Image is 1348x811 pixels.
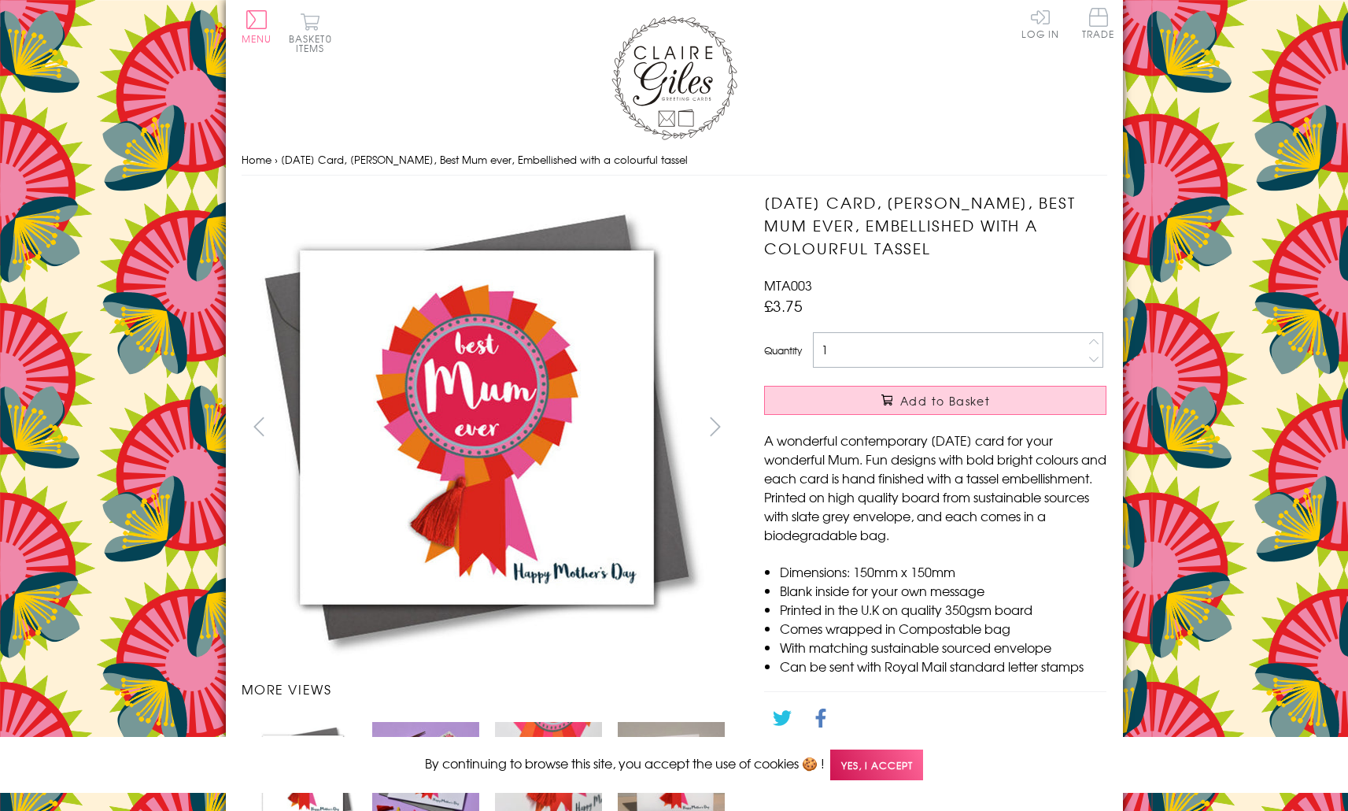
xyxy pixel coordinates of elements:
[780,581,1106,600] li: Blank inside for your own message
[242,31,272,46] span: Menu
[1021,8,1059,39] a: Log In
[296,31,332,55] span: 0 items
[764,191,1106,259] h1: [DATE] Card, [PERSON_NAME], Best Mum ever, Embellished with a colourful tassel
[611,16,737,140] img: Claire Giles Greetings Cards
[1082,8,1115,39] span: Trade
[780,562,1106,581] li: Dimensions: 150mm x 150mm
[275,152,278,167] span: ›
[900,393,990,409] span: Add to Basket
[764,276,812,294] span: MTA003
[242,409,277,444] button: prev
[764,431,1106,544] p: A wonderful contemporary [DATE] card for your wonderful Mum. Fun designs with bold bright colours...
[780,638,1106,657] li: With matching sustainable sourced envelope
[242,680,733,698] h3: More views
[242,144,1107,176] nav: breadcrumbs
[289,13,332,53] button: Basket0 items
[242,10,272,43] button: Menu
[764,386,1106,415] button: Add to Basket
[242,152,271,167] a: Home
[697,409,733,444] button: next
[764,294,803,317] span: £3.75
[733,191,1205,664] img: Mother's Day Card, Rosette, Best Mum ever, Embellished with a colourful tassel
[281,152,688,167] span: [DATE] Card, [PERSON_NAME], Best Mum ever, Embellished with a colourful tassel
[830,750,923,780] span: Yes, I accept
[780,657,1106,676] li: Can be sent with Royal Mail standard letter stamps
[241,191,713,664] img: Mother's Day Card, Rosette, Best Mum ever, Embellished with a colourful tassel
[1082,8,1115,42] a: Trade
[780,600,1106,619] li: Printed in the U.K on quality 350gsm board
[780,619,1106,638] li: Comes wrapped in Compostable bag
[764,343,802,357] label: Quantity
